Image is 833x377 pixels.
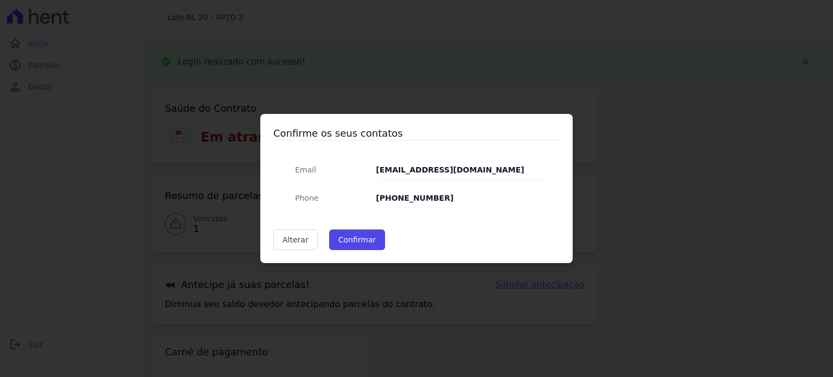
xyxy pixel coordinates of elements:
strong: [EMAIL_ADDRESS][DOMAIN_NAME] [376,165,524,174]
span: translation missing: pt-BR.public.contracts.modal.confirmation.email [295,165,316,174]
span: translation missing: pt-BR.public.contracts.modal.confirmation.phone [295,194,318,202]
button: Confirmar [329,229,386,250]
a: Alterar [273,229,318,250]
strong: [PHONE_NUMBER] [376,194,453,202]
h3: Confirme os seus contatos [273,127,560,140]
